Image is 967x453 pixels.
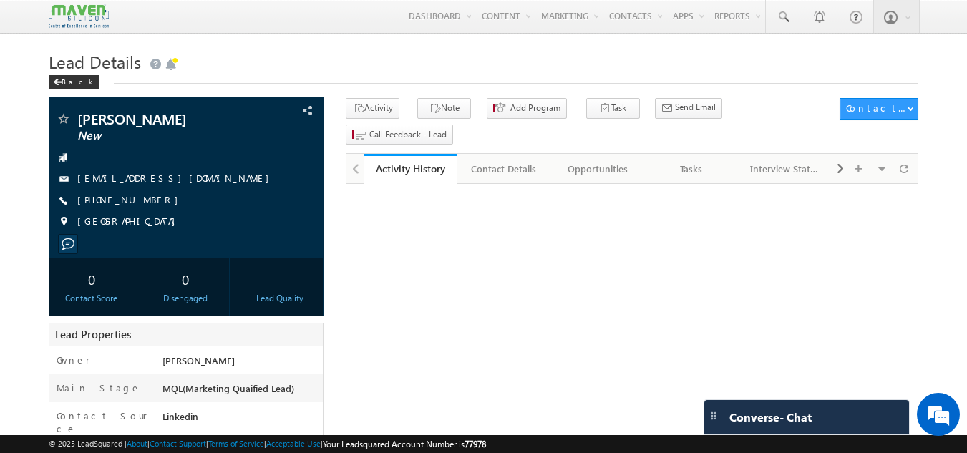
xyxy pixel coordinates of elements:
a: [EMAIL_ADDRESS][DOMAIN_NAME] [77,172,276,184]
a: Back [49,74,107,87]
button: Note [417,98,471,119]
span: Send Email [675,101,716,114]
a: Opportunities [551,154,645,184]
span: 77978 [465,439,486,449]
a: About [127,439,147,448]
div: Contact Actions [846,102,907,115]
img: Custom Logo [49,4,109,29]
span: Lead Properties [55,327,131,341]
a: Interview Status [739,154,832,184]
div: Interview Status [750,160,820,177]
div: Tasks [656,160,726,177]
button: Call Feedback - Lead [346,125,453,145]
label: Owner [57,354,90,366]
label: Main Stage [57,381,141,394]
div: 0 [146,266,225,292]
span: Add Program [510,102,560,115]
div: Linkedin [159,409,324,429]
div: Opportunities [563,160,632,177]
span: Call Feedback - Lead [369,128,447,141]
button: Activity [346,98,399,119]
div: Back [49,75,99,89]
span: [GEOGRAPHIC_DATA] [77,215,183,229]
div: -- [240,266,319,292]
span: Lead Details [49,50,141,73]
label: Contact Source [57,409,149,435]
span: [PERSON_NAME] [162,354,235,366]
button: Add Program [487,98,567,119]
span: [PERSON_NAME] [77,112,247,126]
span: New [77,129,247,143]
span: Your Leadsquared Account Number is [323,439,486,449]
a: Acceptable Use [266,439,321,448]
div: Contact Details [469,160,538,177]
div: 0 [52,266,132,292]
img: carter-drag [708,410,719,422]
button: Contact Actions [840,98,918,120]
div: Lead Quality [240,292,319,305]
div: Disengaged [146,292,225,305]
a: Contact Details [457,154,551,184]
span: Converse - Chat [729,411,812,424]
button: Task [586,98,640,119]
span: [PHONE_NUMBER] [77,193,185,208]
a: Tasks [645,154,739,184]
a: Activity History [364,154,457,184]
button: Send Email [655,98,722,119]
div: Activity History [374,162,447,175]
a: Terms of Service [208,439,264,448]
a: Contact Support [150,439,206,448]
div: Contact Score [52,292,132,305]
span: © 2025 LeadSquared | | | | | [49,437,486,451]
div: MQL(Marketing Quaified Lead) [159,381,324,401]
